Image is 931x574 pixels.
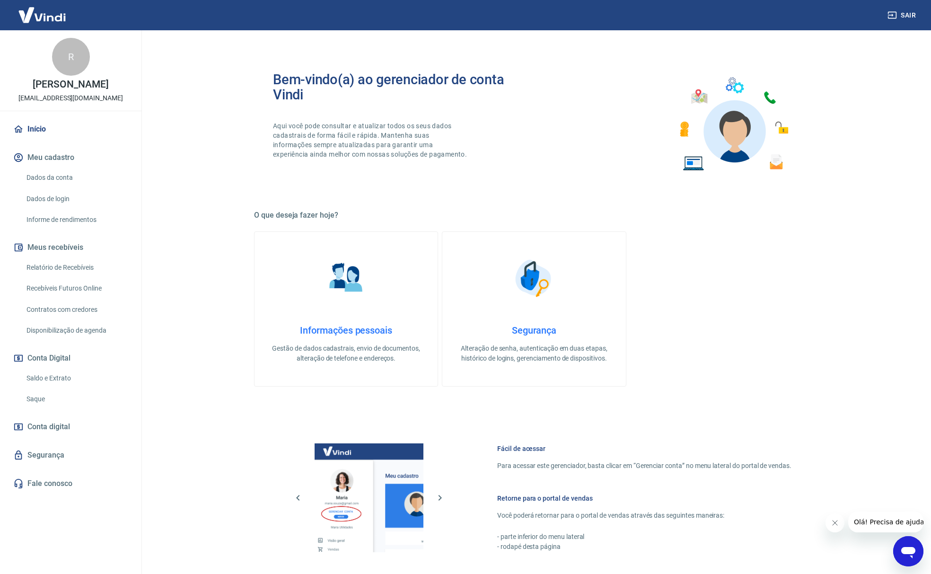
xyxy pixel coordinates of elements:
[11,147,130,168] button: Meu cadastro
[510,255,558,302] img: Segurança
[11,416,130,437] a: Conta digital
[23,279,130,298] a: Recebíveis Futuros Online
[315,443,423,552] img: Imagem da dashboard mostrando o botão de gerenciar conta na sidebar no lado esquerdo
[33,79,108,89] p: [PERSON_NAME]
[848,512,923,532] iframe: Mensagem da empresa
[497,542,791,552] p: - rodapé desta página
[497,494,791,503] h6: Retorne para o portal de vendas
[23,168,130,187] a: Dados da conta
[11,445,130,466] a: Segurança
[6,7,79,14] span: Olá! Precisa de ajuda?
[497,511,791,521] p: Você poderá retornar para o portal de vendas através das seguintes maneiras:
[52,38,90,76] div: R
[27,420,70,433] span: Conta digital
[273,72,534,102] h2: Bem-vindo(a) ao gerenciador de conta Vindi
[273,121,469,159] p: Aqui você pode consultar e atualizar todos os seus dados cadastrais de forma fácil e rápida. Mant...
[254,231,438,387] a: Informações pessoaisInformações pessoaisGestão de dados cadastrais, envio de documentos, alteraçã...
[18,93,123,103] p: [EMAIL_ADDRESS][DOMAIN_NAME]
[11,237,130,258] button: Meus recebíveis
[11,0,73,29] img: Vindi
[23,369,130,388] a: Saldo e Extrato
[23,189,130,209] a: Dados de login
[442,231,626,387] a: SegurançaSegurançaAlteração de senha, autenticação em duas etapas, histórico de logins, gerenciam...
[497,444,791,453] h6: Fácil de acessar
[23,321,130,340] a: Disponibilização de agenda
[23,210,130,230] a: Informe de rendimentos
[270,325,422,336] h4: Informações pessoais
[11,348,130,369] button: Conta Digital
[254,211,814,220] h5: O que deseja fazer hoje?
[826,513,844,532] iframe: Fechar mensagem
[671,72,795,177] img: Imagem de um avatar masculino com diversos icones exemplificando as funcionalidades do gerenciado...
[11,119,130,140] a: Início
[886,7,920,24] button: Sair
[23,389,130,409] a: Saque
[270,344,422,363] p: Gestão de dados cadastrais, envio de documentos, alteração de telefone e endereços.
[893,536,923,566] iframe: Botão para abrir a janela de mensagens
[457,325,610,336] h4: Segurança
[497,461,791,471] p: Para acessar este gerenciador, basta clicar em “Gerenciar conta” no menu lateral do portal de ven...
[323,255,370,302] img: Informações pessoais
[11,473,130,494] a: Fale conosco
[23,258,130,277] a: Relatório de Recebíveis
[23,300,130,319] a: Contratos com credores
[457,344,610,363] p: Alteração de senha, autenticação em duas etapas, histórico de logins, gerenciamento de dispositivos.
[497,532,791,542] p: - parte inferior do menu lateral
